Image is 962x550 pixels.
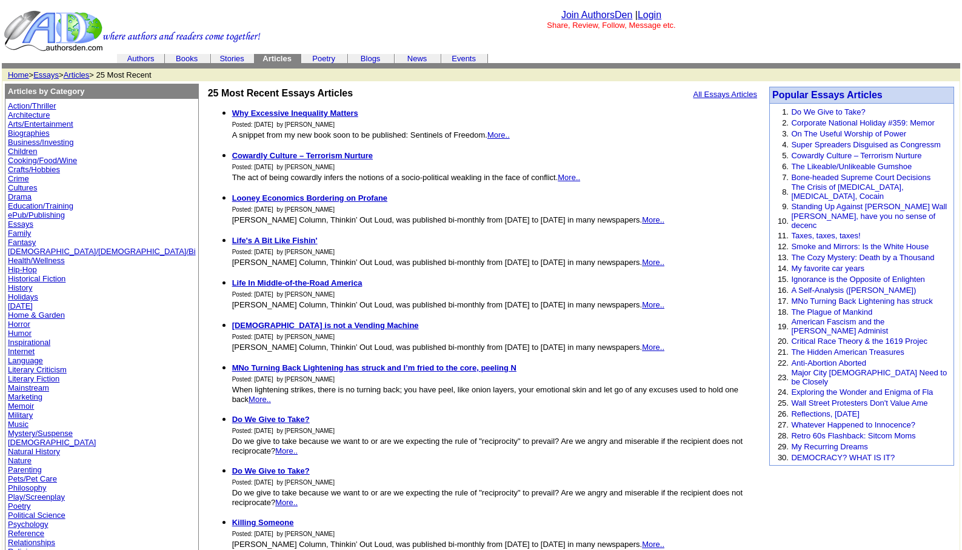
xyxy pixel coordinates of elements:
font: 18. [778,307,789,317]
a: Literary Criticism [8,365,67,374]
img: cleardot.gif [441,58,442,59]
a: More.. [642,343,664,352]
font: 17. [778,297,789,306]
img: cleardot.gif [348,58,349,59]
a: Wall Street Protesters Don't Value Ame [791,398,927,407]
font: Posted: [DATE] by [PERSON_NAME] [232,206,335,213]
a: All Essays Articles [693,90,757,99]
a: Drama [8,192,32,201]
b: Do We Give to Take? [232,415,310,424]
font: 3. [782,129,789,138]
font: 13. [778,253,789,262]
a: Political Science [8,511,65,520]
a: Whatever Happened to Innocence? [791,420,915,429]
a: Do We Give to Take? [791,107,865,116]
b: Articles [262,54,292,63]
a: Hip-Hop [8,265,37,274]
font: [PERSON_NAME] Column, Thinkin’ Out Loud, was published bi-monthly from [DATE] to [DATE] in many n... [232,258,664,267]
img: cleardot.gif [210,58,211,59]
a: Life's A Bit Like Fishin' [232,236,318,245]
a: Humor [8,329,32,338]
a: Family [8,229,31,238]
img: cleardot.gif [301,58,302,59]
a: More.. [642,258,664,267]
a: More.. [487,130,510,139]
a: Super Spreaders Disguised as Congressm [791,140,940,149]
a: Marketing [8,392,42,401]
font: Share, Review, Follow, Message etc. [547,21,675,30]
font: 4. [782,140,789,149]
a: Home [8,70,29,79]
img: cleardot.gif [487,58,488,59]
font: Popular Essays Articles [772,90,883,100]
img: cleardot.gif [347,58,348,59]
a: More.. [642,540,664,549]
a: Parenting [8,465,42,474]
a: Children [8,147,37,156]
a: Philosophy [8,483,47,492]
font: When lightening strikes, there is no turning back; you have peel, like onion layers, your emotion... [232,385,738,404]
a: More.. [249,395,271,404]
font: 7. [782,173,789,182]
a: The Hidden American Treasures [791,347,904,357]
font: 25. [778,398,789,407]
font: Posted: [DATE] by [PERSON_NAME] [232,121,335,128]
a: Nature [8,456,32,465]
a: Psychology [8,520,48,529]
font: 23. [778,373,789,382]
font: 26. [778,409,789,418]
font: The act of being cowardly infers the notions of a socio-political weakling in the face of conflict. [232,173,580,182]
a: Internet [8,347,35,356]
a: Arts/Entertainment [8,119,73,129]
font: Posted: [DATE] by [PERSON_NAME] [232,479,335,486]
font: Posted: [DATE] by [PERSON_NAME] [232,376,335,383]
a: Critical Race Theory & the 1619 Projec [791,337,927,346]
font: Posted: [DATE] by [PERSON_NAME] [232,428,335,434]
a: The Likeable/Unlikeable Gumshoe [791,162,912,171]
a: Cowardly Culture – Terrorism Nurture [232,151,373,160]
font: 28. [778,431,789,440]
a: Smoke and Mirrors: Is the White House [791,242,929,251]
font: 14. [778,264,789,273]
font: A snippet from my new book soon to be published: Sentinels of Freedom. [232,130,510,139]
font: | [635,10,661,20]
a: DEMOCRACY? WHAT IS IT? [791,453,895,462]
font: 27. [778,420,789,429]
a: Why Excessive Inequality Matters [232,109,358,118]
a: My favorite car years [791,264,864,273]
a: Home & Garden [8,310,65,320]
font: Posted: [DATE] by [PERSON_NAME] [232,249,335,255]
img: cleardot.gif [211,58,212,59]
a: Architecture [8,110,50,119]
font: 24. [778,387,789,397]
a: [DEMOGRAPHIC_DATA] is not a Vending Machine [232,321,419,330]
a: My Recurring Dreams [791,442,867,451]
a: Life In Middle-of-the-Road America [232,278,362,287]
a: Poetry [312,54,335,63]
a: Stories [219,54,244,63]
a: Play/Screenplay [8,492,65,501]
a: More.. [275,498,298,507]
a: Language [8,356,43,365]
img: cleardot.gif [164,58,165,59]
font: Posted: [DATE] by [PERSON_NAME] [232,164,335,170]
a: More.. [642,215,664,224]
a: Pets/Pet Care [8,474,57,483]
a: [PERSON_NAME], have you no sense of decenc [791,212,935,230]
a: The Crisis of [MEDICAL_DATA], [MEDICAL_DATA], Cocain [791,183,903,201]
a: History [8,283,32,292]
a: Holidays [8,292,38,301]
font: 12. [778,242,789,251]
a: Reflections, [DATE] [791,409,859,418]
a: Blogs [361,54,381,63]
font: 29. [778,442,789,451]
a: Login [638,10,661,20]
img: cleardot.gif [394,58,395,59]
